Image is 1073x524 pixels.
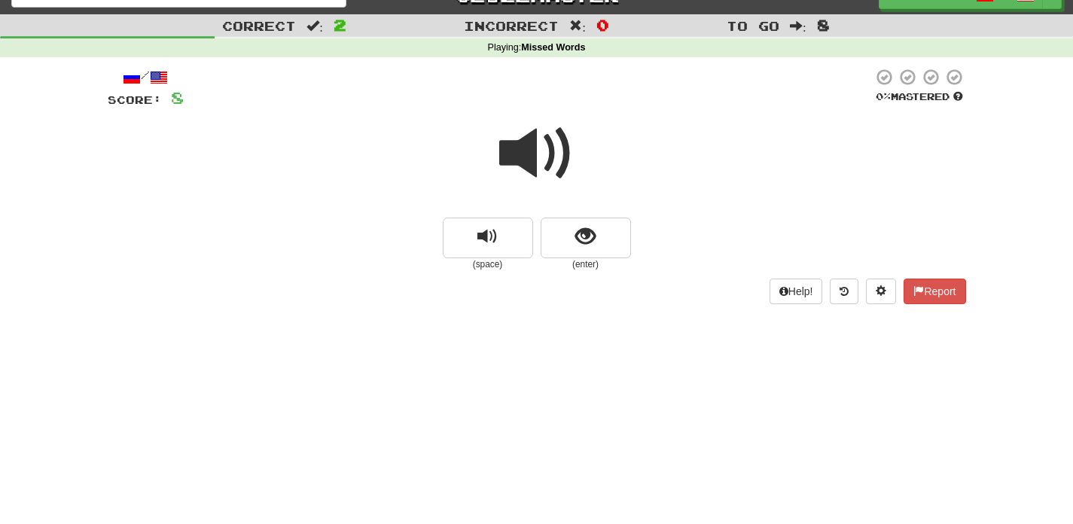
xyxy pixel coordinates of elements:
span: Incorrect [464,18,559,33]
small: (space) [443,258,533,271]
span: 0 % [876,90,891,102]
button: Round history (alt+y) [830,279,858,304]
span: 2 [334,16,346,34]
button: Help! [770,279,823,304]
button: Report [904,279,965,304]
span: : [569,20,586,32]
span: 0 [596,16,609,34]
button: replay audio [443,218,533,258]
button: show sentence [541,218,631,258]
strong: Missed Words [521,42,585,53]
span: : [790,20,806,32]
span: : [306,20,323,32]
div: / [108,68,184,87]
small: (enter) [541,258,631,271]
span: 8 [171,88,184,107]
span: Correct [222,18,296,33]
span: Score: [108,93,162,106]
span: To go [727,18,779,33]
div: Mastered [873,90,966,104]
span: 8 [817,16,830,34]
